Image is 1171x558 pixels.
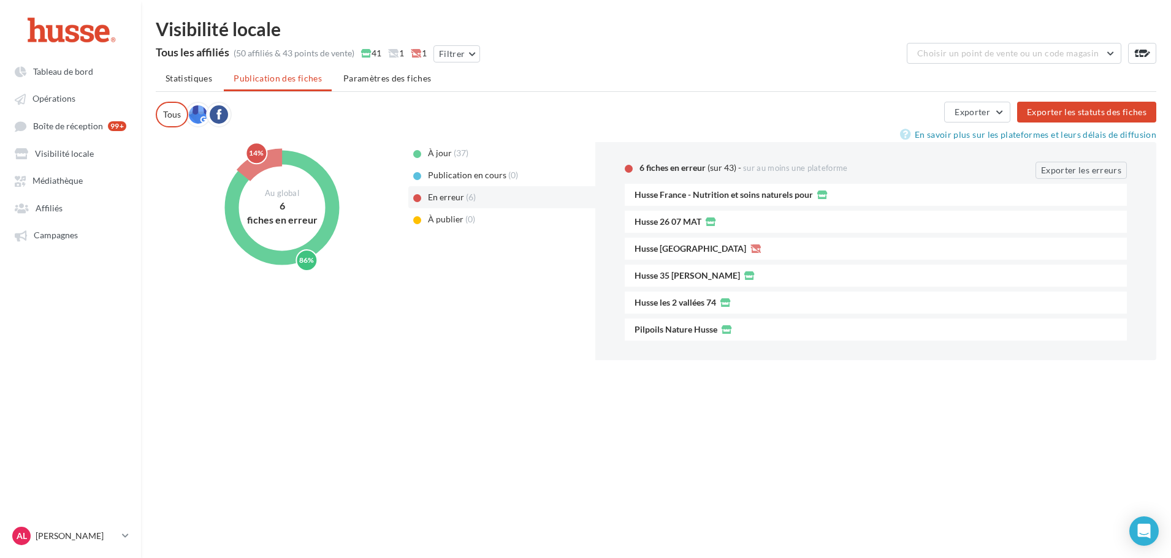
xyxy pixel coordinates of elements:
[17,530,27,542] span: AL
[944,102,1010,123] button: Exporter
[708,162,741,173] span: (sur 43) -
[234,47,354,59] div: (50 affiliés & 43 points de vente)
[465,213,486,225] div: (0)
[428,170,506,180] span: Publication en cours
[635,190,813,199] span: Husse France - Nutrition et soins naturels pour
[1129,516,1159,546] div: Open Intercom Messenger
[466,191,486,203] div: (6)
[166,73,212,83] span: Statistiques
[635,298,716,307] span: Husse les 2 vallées 74
[388,47,404,59] span: 1
[10,524,131,548] a: AL [PERSON_NAME]
[36,530,117,542] p: [PERSON_NAME]
[7,87,134,109] a: Opérations
[7,60,134,82] a: Tableau de bord
[7,169,134,191] a: Médiathèque
[433,45,480,62] button: Filtrer
[33,121,103,131] span: Boîte de réception
[108,121,126,131] div: 99+
[7,224,134,246] a: Campagnes
[635,244,746,253] span: Husse [GEOGRAPHIC_DATA]
[32,176,83,186] span: Médiathèque
[361,47,381,59] span: 41
[299,255,314,265] text: 86%
[245,188,319,199] div: Au global
[635,325,717,334] span: Pilpoils Nature Husse
[7,115,134,137] a: Boîte de réception 99+
[917,48,1099,58] span: Choisir un point de vente ou un code magasin
[635,217,701,226] span: Husse 26 07 MAT
[900,127,1156,142] a: En savoir plus sur les plateformes et leurs délais de diffusion
[36,203,63,213] span: Affiliés
[32,94,75,104] span: Opérations
[1036,162,1127,179] button: Exporter les erreurs
[508,169,528,181] div: (0)
[454,147,474,159] div: (37)
[428,148,452,158] span: À jour
[635,271,740,280] span: Husse 35 [PERSON_NAME]
[639,162,706,173] span: 6 fiches en erreur
[156,102,188,127] div: Tous
[428,214,463,224] span: À publier
[33,66,93,77] span: Tableau de bord
[7,197,134,219] a: Affiliés
[411,47,427,59] span: 1
[34,230,78,241] span: Campagnes
[343,73,431,83] span: Paramètres des fiches
[249,148,264,157] text: 14%
[156,20,1156,38] div: Visibilité locale
[428,192,464,202] span: En erreur
[955,107,990,117] span: Exporter
[245,213,319,227] div: fiches en erreur
[743,163,848,173] span: sur au moins une plateforme
[907,43,1121,64] button: Choisir un point de vente ou un code magasin
[1017,102,1156,123] button: Exporter les statuts des fiches
[7,142,134,164] a: Visibilité locale
[156,47,229,58] div: Tous les affiliés
[245,199,319,213] div: 6
[35,148,94,159] span: Visibilité locale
